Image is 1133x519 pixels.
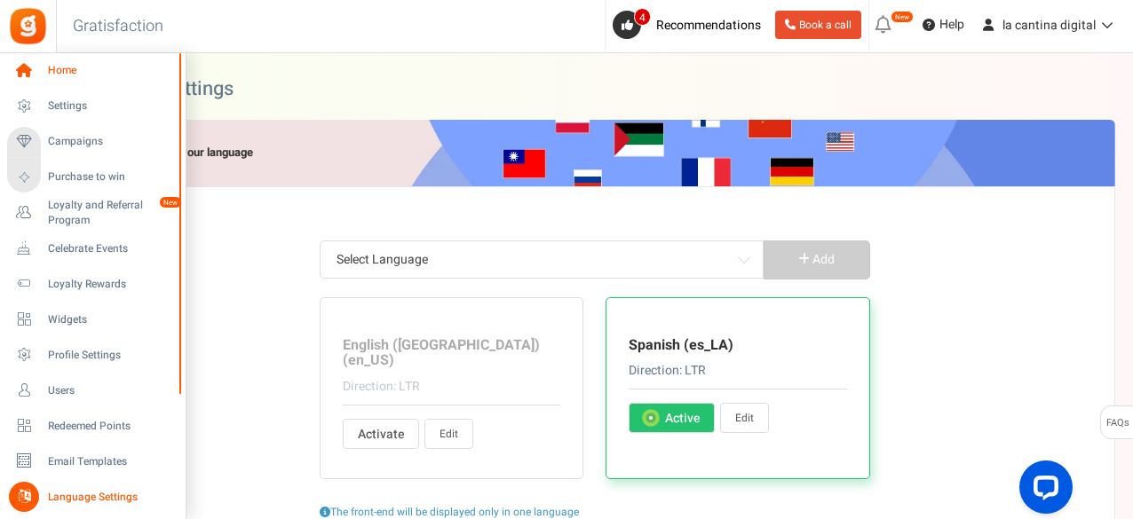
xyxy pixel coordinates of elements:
a: Home [7,56,178,86]
a: Profile Settings [7,340,178,370]
h3: Spanish (es_LA) [629,338,847,354]
span: 4 [634,8,651,26]
img: Gratisfaction [8,6,48,46]
span: Active [665,410,700,428]
a: Purchase to win [7,162,178,193]
a: Loyalty Rewards [7,269,178,299]
a: Redeemed Points [7,411,178,441]
h3: Gratisfaction [53,9,183,44]
a: Loyalty and Referral Program New [7,198,178,228]
span: Purchase to win [48,169,172,185]
a: Settings [7,91,178,122]
span: Users [48,383,172,398]
span: Help [935,16,964,34]
em: New [891,11,914,23]
span: Activate [358,426,400,444]
a: Edit [720,403,769,433]
span: la cantina digital [1002,16,1096,35]
a: Book a call [775,11,861,39]
span: FAQs [1105,406,1129,440]
a: Widgets [7,304,178,334]
span: Campaigns [48,134,172,149]
a: Email Templates [7,446,178,476]
span: Home [48,63,172,78]
span: Language Settings [48,490,172,505]
p: Direction: LTR [629,362,847,380]
p: Direction: LTR [343,378,561,396]
a: Help [915,11,971,39]
span: Settings [48,98,172,114]
a: 4 Recommendations [613,11,768,39]
h2: Language Settings [74,80,234,98]
span: Select Language [329,244,754,276]
span: Loyalty and Referral Program [48,198,178,228]
em: New [159,196,182,208]
h3: English ([GEOGRAPHIC_DATA]) (en_US) [343,338,561,369]
span: Select Language [320,240,764,279]
span: Redeemed Points [48,419,172,434]
a: Campaigns [7,127,178,157]
span: Recommendations [656,16,761,35]
span: Email Templates [48,454,172,469]
a: Users [7,375,178,405]
span: Widgets [48,312,172,327]
a: Edit [424,419,473,449]
a: Celebrate Events [7,233,178,263]
span: Profile Settings [48,348,172,363]
span: Loyalty Rewards [48,277,172,292]
span: Celebrate Events [48,241,172,256]
a: Language Settings [7,482,178,512]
